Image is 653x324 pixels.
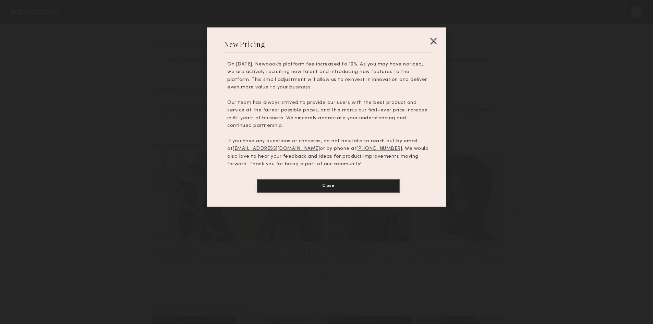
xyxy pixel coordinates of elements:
[233,146,320,151] u: [EMAIL_ADDRESS][DOMAIN_NAME]
[227,61,429,92] p: On [DATE], Newbook’s platform fee increased to 10%. As you may have noticed, we are actively recr...
[257,179,400,193] button: Close
[224,39,265,49] div: New Pricing
[227,137,429,168] p: If you have any questions or concerns, do not hesitate to reach out by email at or by phone at . ...
[227,99,429,130] p: Our team has always strived to provide our users with the best product and service at the fairest...
[356,146,402,151] u: [PHONE_NUMBER]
